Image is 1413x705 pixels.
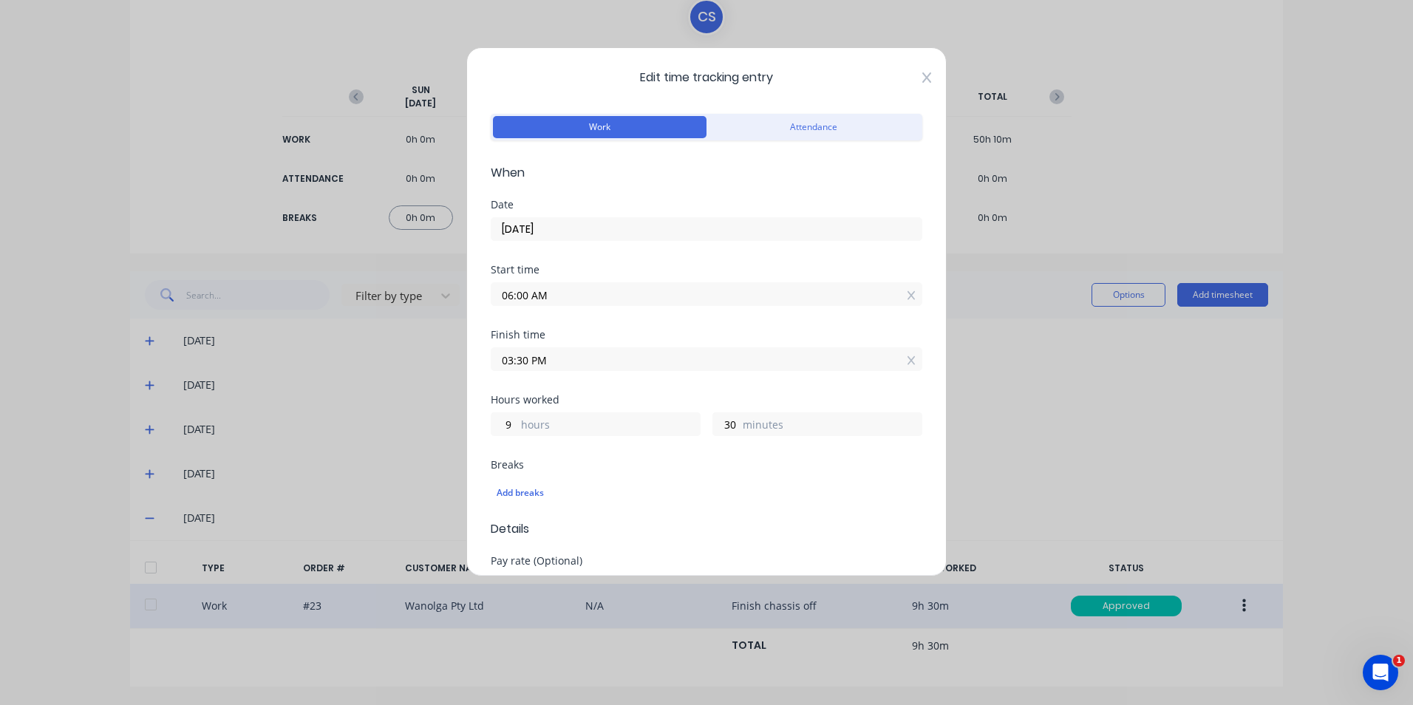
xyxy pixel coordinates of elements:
input: 0 [491,413,517,435]
div: Add breaks [497,483,916,503]
div: Breaks [491,460,922,470]
span: 1 [1393,655,1405,667]
span: When [491,164,922,182]
iframe: Intercom live chat [1363,655,1398,690]
div: Pay rate (Optional) [491,556,922,566]
label: hours [521,417,700,435]
button: Attendance [706,116,920,138]
div: Finish time [491,330,922,340]
div: Start time [491,265,922,275]
button: Work [493,116,706,138]
span: Edit time tracking entry [491,69,922,86]
label: minutes [743,417,922,435]
input: 0 [713,413,739,435]
span: Details [491,520,922,538]
div: Date [491,200,922,210]
div: Hours worked [491,395,922,405]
